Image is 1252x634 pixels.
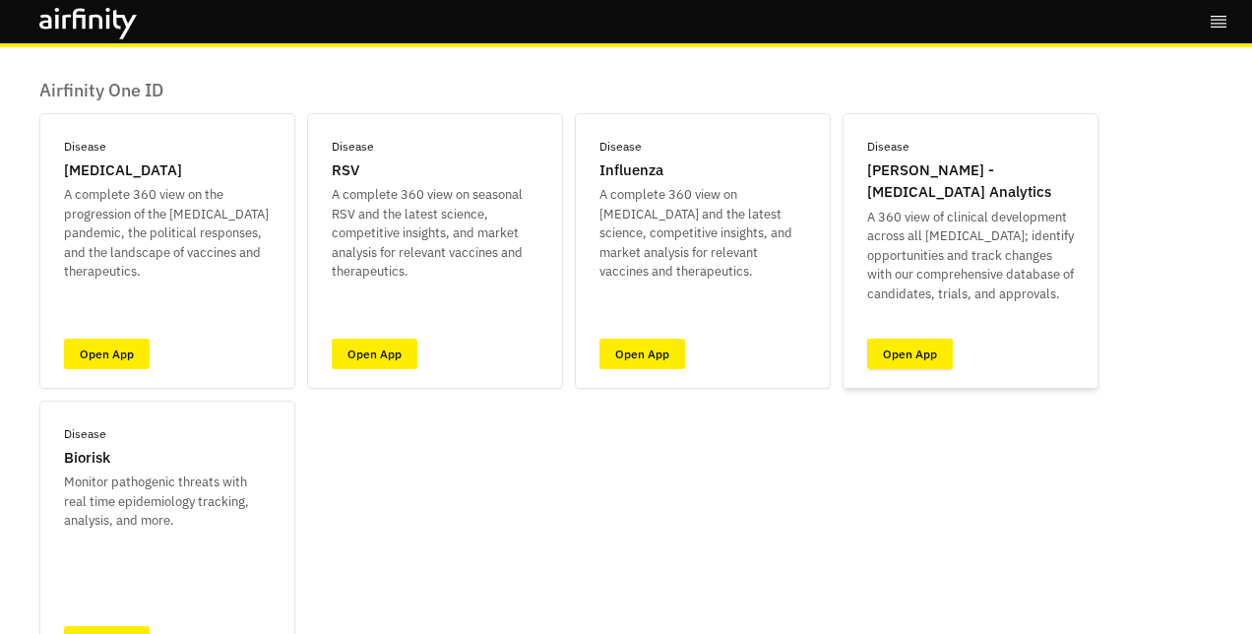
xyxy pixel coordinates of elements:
p: Disease [599,138,642,156]
p: Disease [867,138,909,156]
p: Disease [64,425,106,443]
p: A complete 360 view on [MEDICAL_DATA] and the latest science, competitive insights, and market an... [599,185,806,282]
p: Disease [332,138,374,156]
p: A complete 360 view on seasonal RSV and the latest science, competitive insights, and market anal... [332,185,538,282]
p: A complete 360 view on the progression of the [MEDICAL_DATA] pandemic, the political responses, a... [64,185,271,282]
p: Monitor pathogenic threats with real time epidemiology tracking, analysis, and more. [64,473,271,531]
p: [PERSON_NAME] - [MEDICAL_DATA] Analytics [867,159,1074,204]
p: [MEDICAL_DATA] [64,159,182,182]
p: Influenza [599,159,663,182]
a: Open App [867,339,953,369]
p: Airfinity One ID [39,80,1213,101]
p: Disease [64,138,106,156]
a: Open App [332,339,417,369]
p: A 360 view of clinical development across all [MEDICAL_DATA]; identify opportunities and track ch... [867,208,1074,304]
p: Biorisk [64,447,110,470]
a: Open App [64,339,150,369]
p: RSV [332,159,359,182]
a: Open App [599,339,685,369]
